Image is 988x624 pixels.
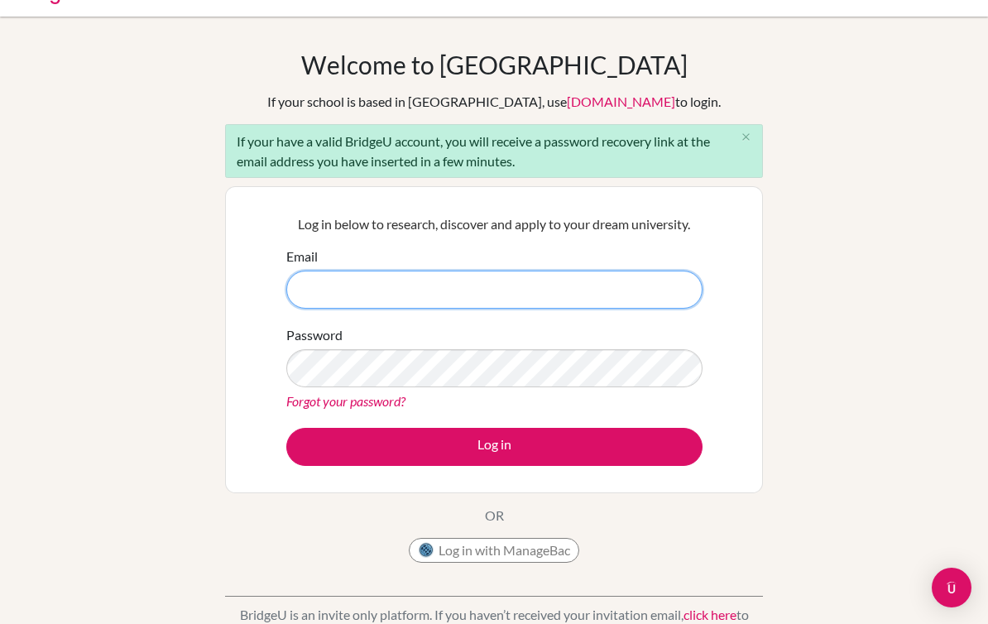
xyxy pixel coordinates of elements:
[485,506,504,526] p: OR
[225,124,763,178] div: If your have a valid BridgeU account, you will receive a password recovery link at the email addr...
[286,247,318,266] label: Email
[286,428,703,466] button: Log in
[740,131,752,143] i: close
[932,568,971,607] div: Open Intercom Messenger
[286,393,405,409] a: Forgot your password?
[683,607,736,622] a: click here
[286,214,703,234] p: Log in below to research, discover and apply to your dream university.
[729,125,762,150] button: Close
[301,50,688,79] h1: Welcome to [GEOGRAPHIC_DATA]
[267,92,721,112] div: If your school is based in [GEOGRAPHIC_DATA], use to login.
[409,538,579,563] button: Log in with ManageBac
[286,325,343,345] label: Password
[567,94,675,109] a: [DOMAIN_NAME]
